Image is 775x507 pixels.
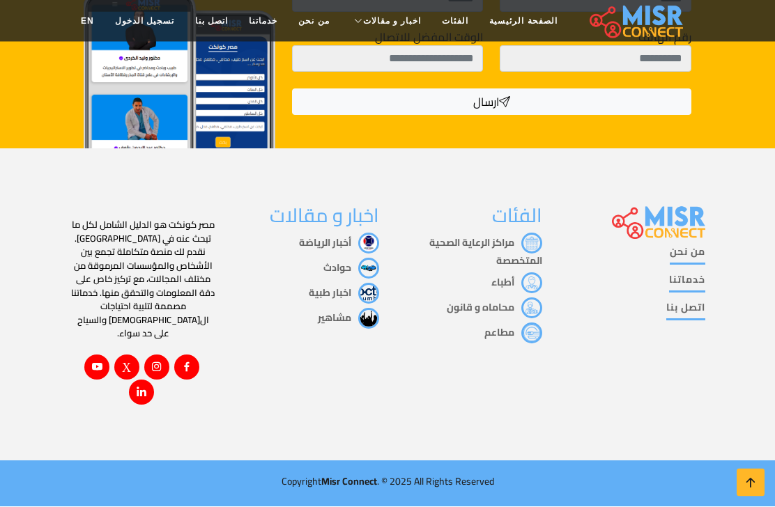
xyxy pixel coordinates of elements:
a: مطاعم [484,324,542,342]
img: أطباء [521,273,542,294]
a: الصفحة الرئيسية [479,8,567,34]
h3: اخبار و مقالات [233,205,379,228]
h3: الفئات [396,205,542,228]
a: مراكز الرعاية الصحية المتخصصة [429,234,542,271]
img: اخبار طبية [358,283,379,304]
a: اتصل بنا [185,8,238,34]
a: من نحن [670,245,705,265]
img: محاماه و قانون [521,298,542,319]
a: EN [70,8,105,34]
label: الوقت المفضل للاتصال [375,29,483,46]
span: اخبار و مقالات [363,15,422,27]
img: main.misr_connect [590,3,683,38]
p: مصر كونكت هو الدليل الشامل لكل ما تبحث عنه في [GEOGRAPHIC_DATA]. نقدم لك منصة متكاملة تجمع بين ال... [70,219,216,341]
a: اتصل بنا [666,301,705,321]
a: خدماتنا [669,273,705,293]
label: رقم الهاتف [638,29,691,46]
a: الفئات [431,8,479,34]
img: أخبار الرياضة [358,233,379,254]
a: أخبار الرياضة [299,234,379,252]
a: محاماه و قانون [447,299,542,317]
i: X [122,361,131,373]
a: أطباء [491,274,542,292]
span: Misr Connect [321,473,377,491]
img: مشاهير [358,309,379,329]
a: من نحن [288,8,339,34]
a: مشاهير [318,309,379,327]
img: حوادث [358,258,379,279]
img: مطاعم [521,323,542,344]
a: حوادث [323,259,379,277]
a: خدماتنا [238,8,288,34]
a: اخبار و مقالات [340,8,432,34]
button: ارسال [292,89,691,116]
img: مراكز الرعاية الصحية المتخصصة [521,233,542,254]
a: اخبار طبية [309,284,379,302]
a: تسجيل الدخول [105,8,185,34]
a: X [114,355,139,380]
img: main.misr_connect [612,205,705,240]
